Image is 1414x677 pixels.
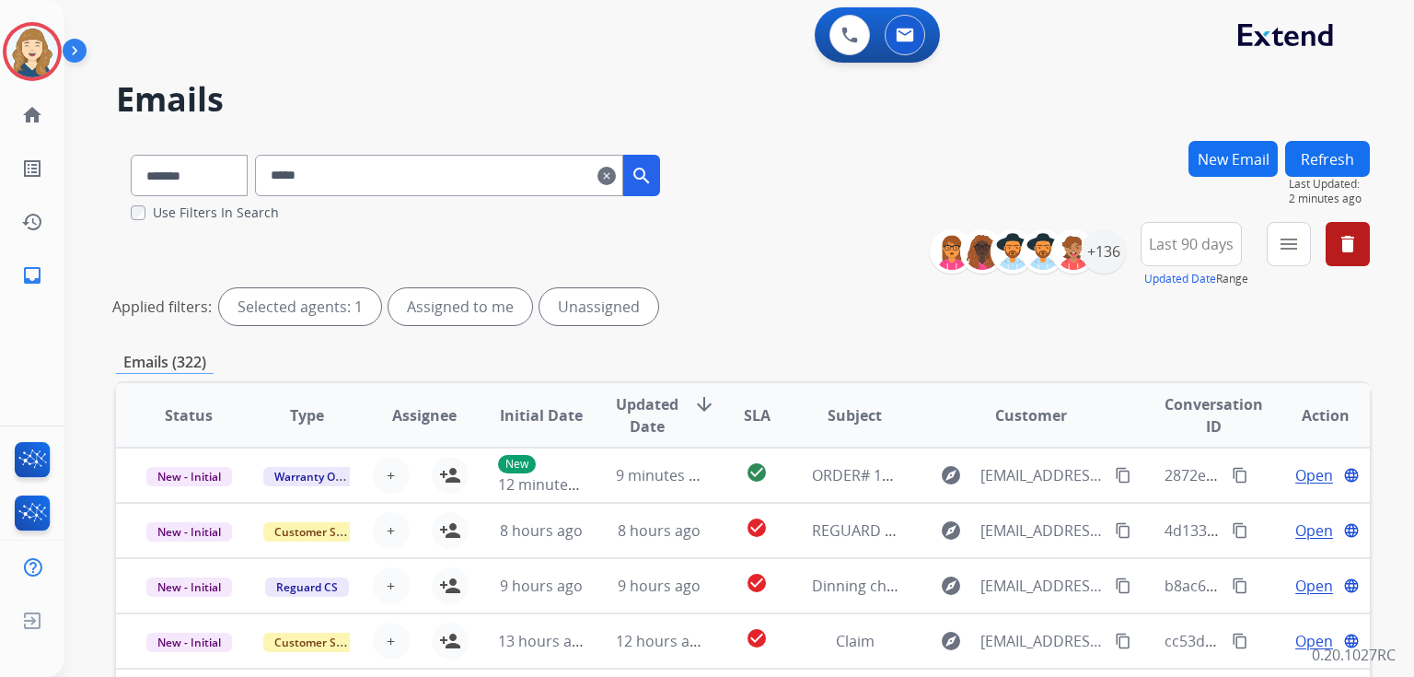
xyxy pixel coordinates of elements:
[616,465,714,485] span: 9 minutes ago
[498,455,536,473] p: New
[387,630,395,652] span: +
[1285,141,1370,177] button: Refresh
[1115,522,1131,539] mat-icon: content_copy
[1149,240,1234,248] span: Last 90 days
[980,630,1104,652] span: [EMAIL_ADDRESS][DOMAIN_NAME]
[616,631,707,651] span: 12 hours ago
[21,104,43,126] mat-icon: home
[1144,271,1248,286] span: Range
[746,517,768,539] mat-icon: check_circle
[498,474,605,495] span: 12 minutes ago
[940,464,962,486] mat-icon: explore
[746,461,768,484] mat-icon: check_circle
[388,288,532,325] div: Assigned to me
[387,519,395,542] span: +
[539,288,658,325] div: Unassigned
[373,512,410,549] button: +
[498,631,589,651] span: 13 hours ago
[500,404,583,426] span: Initial Date
[21,158,43,180] mat-icon: list_alt
[1343,522,1360,539] mat-icon: language
[1295,630,1333,652] span: Open
[940,575,962,597] mat-icon: explore
[263,522,383,542] span: Customer Support
[1343,633,1360,649] mat-icon: language
[439,519,461,542] mat-icon: person_add
[1337,233,1359,255] mat-icon: delete
[836,631,875,651] span: Claim
[373,457,410,494] button: +
[693,393,715,415] mat-icon: arrow_downward
[500,576,583,596] span: 9 hours ago
[439,630,461,652] mat-icon: person_add
[1343,467,1360,484] mat-icon: language
[116,81,1370,118] h2: Emails
[263,633,383,652] span: Customer Support
[1144,272,1216,286] button: Updated Date
[1115,633,1131,649] mat-icon: content_copy
[940,519,962,542] mat-icon: explore
[616,393,678,438] span: Updated Date
[812,520,1292,541] span: REGUARD CLAIM FOR QUEEN STORAGE FOOTBOARD/[PERSON_NAME]
[1295,575,1333,597] span: Open
[1252,383,1370,448] th: Action
[439,464,461,486] mat-icon: person_add
[980,464,1104,486] span: [EMAIL_ADDRESS][DOMAIN_NAME]
[387,575,395,597] span: +
[153,204,279,222] label: Use Filters In Search
[146,467,232,486] span: New - Initial
[618,576,701,596] span: 9 hours ago
[618,520,701,541] span: 8 hours ago
[1312,644,1396,666] p: 0.20.1027RC
[1188,141,1278,177] button: New Email
[1295,464,1333,486] span: Open
[1232,633,1248,649] mat-icon: content_copy
[112,296,212,318] p: Applied filters:
[290,404,324,426] span: Type
[387,464,395,486] span: +
[263,467,358,486] span: Warranty Ops
[1289,192,1370,206] span: 2 minutes ago
[744,404,771,426] span: SLA
[980,519,1104,542] span: [EMAIL_ADDRESS][DOMAIN_NAME]
[373,623,410,659] button: +
[1295,519,1333,542] span: Open
[1141,222,1242,266] button: Last 90 days
[165,404,213,426] span: Status
[812,465,1288,485] span: ORDER# 18878303, CLAIM# 026f6a06-e6ba-4908-88d6-df4ab9 81b5b7
[1232,467,1248,484] mat-icon: content_copy
[1115,578,1131,594] mat-icon: content_copy
[995,404,1067,426] span: Customer
[146,633,232,652] span: New - Initial
[746,627,768,649] mat-icon: check_circle
[146,522,232,542] span: New - Initial
[1232,578,1248,594] mat-icon: content_copy
[631,165,653,187] mat-icon: search
[980,575,1104,597] span: [EMAIL_ADDRESS][DOMAIN_NAME]
[1165,393,1263,438] span: Conversation ID
[219,288,381,325] div: Selected agents: 1
[373,567,410,604] button: +
[828,404,882,426] span: Subject
[746,572,768,594] mat-icon: check_circle
[1289,177,1370,192] span: Last Updated:
[1082,229,1126,274] div: +136
[940,630,962,652] mat-icon: explore
[392,404,457,426] span: Assignee
[500,520,583,541] span: 8 hours ago
[597,165,616,187] mat-icon: clear
[1232,522,1248,539] mat-icon: content_copy
[1278,233,1300,255] mat-icon: menu
[1343,578,1360,594] mat-icon: language
[265,578,349,597] span: Reguard CS
[812,576,966,596] span: Dinning chairs Claim!!!
[439,575,461,597] mat-icon: person_add
[21,211,43,233] mat-icon: history
[1115,467,1131,484] mat-icon: content_copy
[21,264,43,286] mat-icon: inbox
[116,351,214,374] p: Emails (322)
[6,26,58,77] img: avatar
[146,578,232,597] span: New - Initial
